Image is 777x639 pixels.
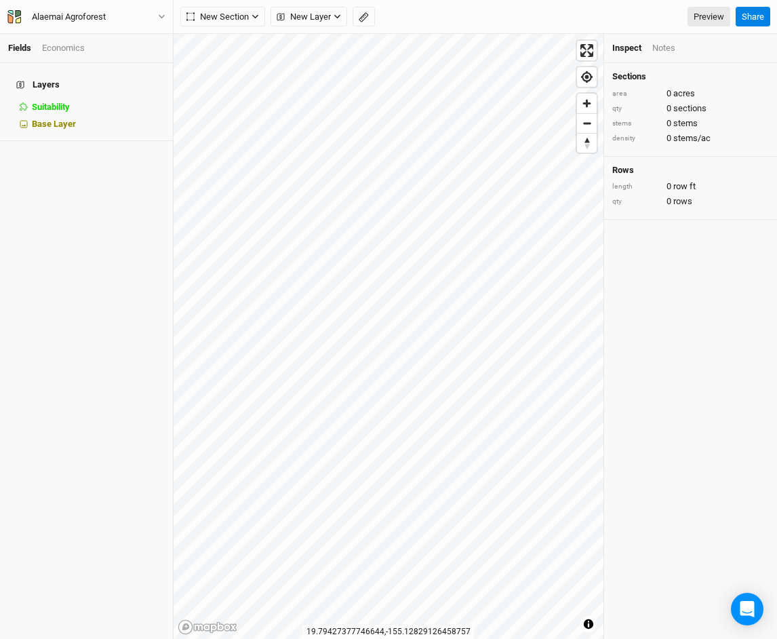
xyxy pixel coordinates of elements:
[32,10,106,24] div: Alaemai Agroforest
[180,7,265,27] button: New Section
[577,113,597,133] button: Zoom out
[32,119,76,129] span: Base Layer
[612,134,660,144] div: density
[612,42,641,54] div: Inspect
[612,195,769,208] div: 0
[577,67,597,87] button: Find my location
[32,102,165,113] div: Suitability
[612,104,660,114] div: qty
[612,165,769,176] h4: Rows
[612,71,769,82] h4: Sections
[612,180,769,193] div: 0
[673,195,692,208] span: rows
[612,89,660,99] div: area
[673,88,695,100] span: acres
[577,133,597,153] button: Reset bearing to north
[303,625,474,639] div: 19.79427377746644 , -155.12829126458757
[736,7,770,27] button: Share
[612,197,660,207] div: qty
[731,593,763,625] div: Open Intercom Messenger
[577,41,597,60] button: Enter fullscreen
[612,88,769,100] div: 0
[612,182,660,192] div: length
[688,7,730,27] a: Preview
[577,114,597,133] span: Zoom out
[178,619,237,635] a: Mapbox logo
[652,42,675,54] div: Notes
[584,617,593,632] span: Toggle attribution
[8,71,165,98] h4: Layers
[186,10,249,24] span: New Section
[353,7,375,27] button: Shortcut: M
[673,102,706,115] span: sections
[7,9,166,24] button: Alaemai Agroforest
[8,43,31,53] a: Fields
[612,117,769,130] div: 0
[673,180,696,193] span: row ft
[32,102,70,112] span: Suitability
[612,119,660,129] div: stems
[174,34,603,639] canvas: Map
[42,42,85,54] div: Economics
[612,102,769,115] div: 0
[577,134,597,153] span: Reset bearing to north
[277,10,331,24] span: New Layer
[271,7,347,27] button: New Layer
[612,132,769,144] div: 0
[577,94,597,113] button: Zoom in
[673,117,698,130] span: stems
[32,119,165,130] div: Base Layer
[673,132,711,144] span: stems/ac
